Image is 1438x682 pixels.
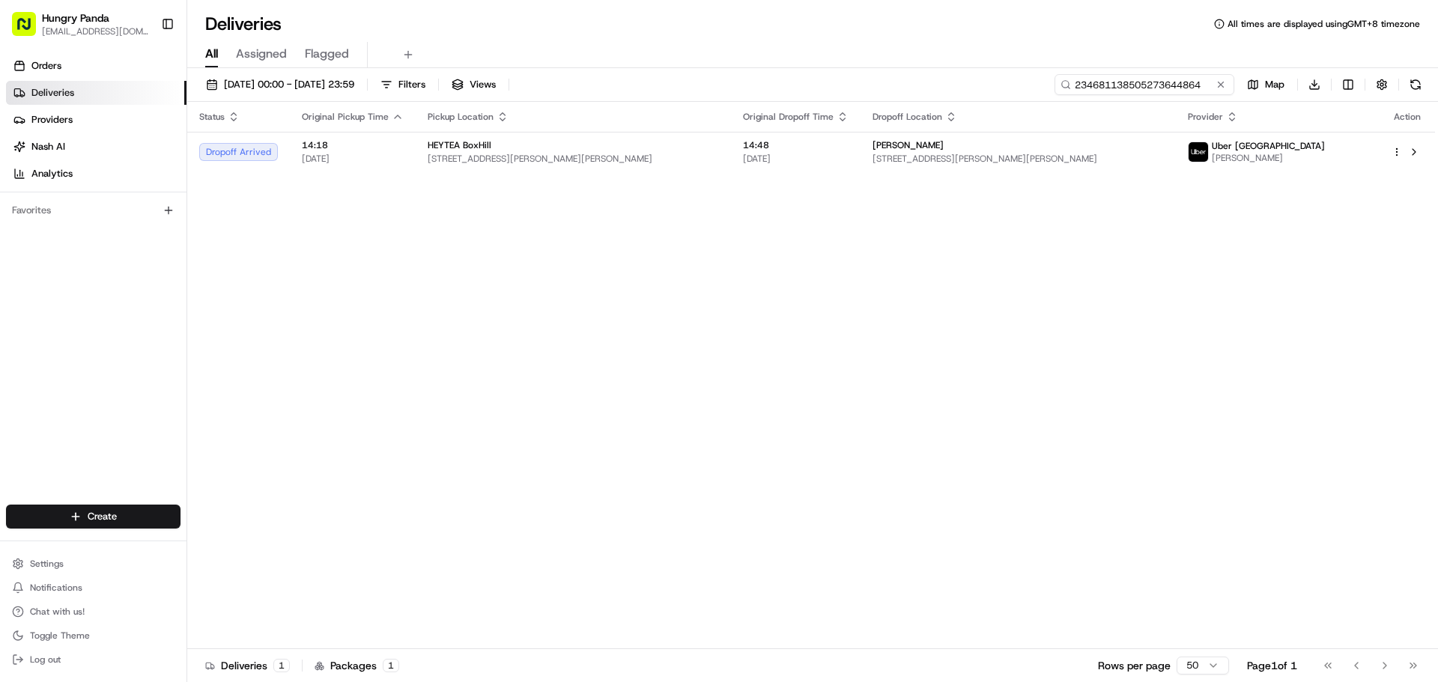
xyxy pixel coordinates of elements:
a: Powered byPylon [106,371,181,383]
button: Start new chat [255,147,273,165]
div: Action [1392,111,1423,123]
img: Nash [15,15,45,45]
span: Map [1265,78,1284,91]
span: Settings [30,558,64,570]
span: [PERSON_NAME] [1212,152,1325,164]
img: 1736555255976-a54dd68f-1ca7-489b-9aae-adbdc363a1c4 [15,143,42,170]
span: • [49,273,55,284]
span: Toggle Theme [30,630,90,642]
a: Orders [6,54,186,78]
span: Uber [GEOGRAPHIC_DATA] [1212,140,1325,152]
button: Filters [374,74,432,95]
span: Pickup Location [428,111,494,123]
img: Bea Lacdao [15,218,39,242]
span: Create [88,510,117,523]
span: [STREET_ADDRESS][PERSON_NAME][PERSON_NAME] [873,153,1164,165]
span: Assigned [236,45,287,63]
input: Type to search [1055,74,1234,95]
span: [STREET_ADDRESS][PERSON_NAME][PERSON_NAME] [428,153,719,165]
span: Providers [31,113,73,127]
div: Deliveries [205,658,290,673]
div: Page 1 of 1 [1247,658,1297,673]
span: All [205,45,218,63]
div: 1 [383,659,399,672]
div: Past conversations [15,195,100,207]
div: 📗 [15,336,27,348]
a: Analytics [6,162,186,186]
a: 📗Knowledge Base [9,329,121,356]
div: 💻 [127,336,139,348]
p: Welcome 👋 [15,60,273,84]
button: Log out [6,649,180,670]
button: Views [445,74,503,95]
span: Chat with us! [30,606,85,618]
button: Create [6,505,180,529]
button: Toggle Theme [6,625,180,646]
img: uber-new-logo.jpeg [1189,142,1208,162]
span: Provider [1188,111,1223,123]
div: 1 [273,659,290,672]
span: 8月19日 [133,232,168,244]
span: Orders [31,59,61,73]
span: API Documentation [142,335,240,350]
span: 14:48 [743,139,849,151]
span: [DATE] [302,153,404,165]
span: Knowledge Base [30,335,115,350]
span: • [124,232,130,244]
span: Views [470,78,496,91]
img: 4281594248423_2fcf9dad9f2a874258b8_72.png [31,143,58,170]
button: Hungry Panda[EMAIL_ADDRESS][DOMAIN_NAME] [6,6,155,42]
span: Flagged [305,45,349,63]
a: 💻API Documentation [121,329,246,356]
button: Settings [6,553,180,574]
span: Notifications [30,582,82,594]
button: Notifications [6,577,180,598]
span: Dropoff Location [873,111,942,123]
a: Providers [6,108,186,132]
div: Favorites [6,198,180,222]
h1: Deliveries [205,12,282,36]
span: 14:18 [302,139,404,151]
span: [PERSON_NAME] [873,139,944,151]
span: Filters [398,78,425,91]
button: [EMAIL_ADDRESS][DOMAIN_NAME] [42,25,149,37]
span: [PERSON_NAME] [46,232,121,244]
div: We're available if you need us! [67,158,206,170]
p: Rows per page [1098,658,1171,673]
button: Hungry Panda [42,10,109,25]
img: 1736555255976-a54dd68f-1ca7-489b-9aae-adbdc363a1c4 [30,233,42,245]
span: [DATE] 00:00 - [DATE] 23:59 [224,78,354,91]
button: Refresh [1405,74,1426,95]
span: HEYTEA BoxHill [428,139,491,151]
span: Original Pickup Time [302,111,389,123]
a: Deliveries [6,81,186,105]
span: All times are displayed using GMT+8 timezone [1228,18,1420,30]
span: Deliveries [31,86,74,100]
div: Start new chat [67,143,246,158]
span: [DATE] [743,153,849,165]
span: Analytics [31,167,73,180]
span: Log out [30,654,61,666]
button: Chat with us! [6,601,180,622]
span: Status [199,111,225,123]
span: Nash AI [31,140,65,153]
button: [DATE] 00:00 - [DATE] 23:59 [199,74,361,95]
a: Nash AI [6,135,186,159]
input: Clear [39,97,247,112]
span: Pylon [149,371,181,383]
button: See all [232,192,273,210]
span: 8月15日 [58,273,93,284]
div: Packages [315,658,399,673]
button: Map [1240,74,1291,95]
span: Original Dropoff Time [743,111,834,123]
